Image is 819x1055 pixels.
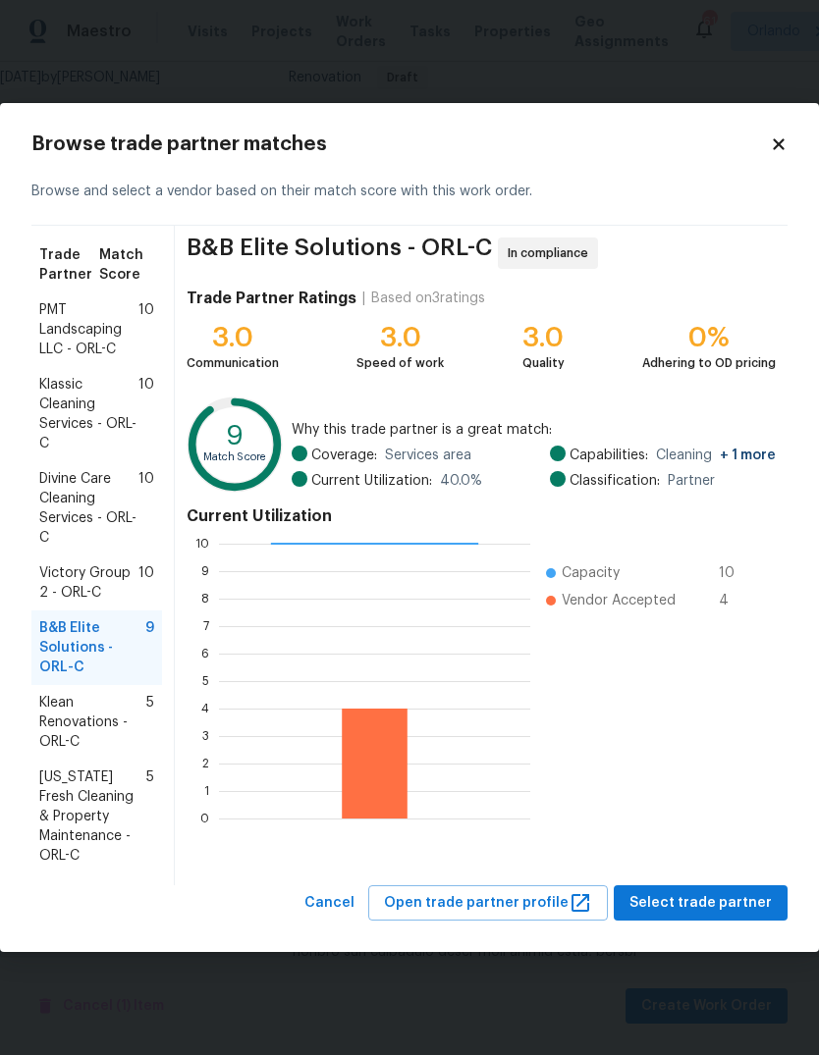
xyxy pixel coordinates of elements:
[202,730,209,742] text: 3
[227,423,244,449] text: 9
[304,891,355,916] span: Cancel
[39,618,145,677] span: B&B Elite Solutions - ORL-C
[187,237,492,269] span: B&B Elite Solutions - ORL-C
[201,565,209,577] text: 9
[203,620,209,632] text: 7
[138,375,154,453] span: 10
[297,885,362,922] button: Cancel
[39,375,138,453] span: Klassic Cleaning Services - ORL-C
[522,353,565,373] div: Quality
[145,618,154,677] span: 9
[292,420,776,440] span: Why this trade partner is a great match:
[201,593,209,605] text: 8
[201,703,209,714] text: 4
[146,693,154,752] span: 5
[39,469,138,548] span: Divine Care Cleaning Services - ORL-C
[187,353,279,373] div: Communication
[204,785,209,797] text: 1
[39,767,146,866] span: [US_STATE] Fresh Cleaning & Property Maintenance - ORL-C
[146,767,154,866] span: 5
[200,813,209,824] text: 0
[642,353,776,373] div: Adhering to OD pricing
[187,506,776,526] h4: Current Utilization
[187,289,356,308] h4: Trade Partner Ratings
[562,591,676,610] span: Vendor Accepted
[384,891,592,916] span: Open trade partner profile
[720,448,776,462] span: + 1 more
[522,328,565,347] div: 3.0
[570,471,660,491] span: Classification:
[39,563,138,603] span: Victory Group 2 - ORL-C
[202,758,209,769] text: 2
[39,245,99,285] span: Trade Partner
[203,452,267,463] text: Match Score
[719,591,750,610] span: 4
[31,134,770,154] h2: Browse trade partner matches
[201,648,209,659] text: 6
[356,353,444,373] div: Speed of work
[31,158,788,226] div: Browse and select a vendor based on their match score with this work order.
[562,563,620,583] span: Capacity
[642,328,776,347] div: 0%
[440,471,482,491] span: 40.0 %
[138,300,154,359] span: 10
[356,328,444,347] div: 3.0
[195,538,209,550] text: 10
[39,693,146,752] span: Klean Renovations - ORL-C
[138,469,154,548] span: 10
[614,885,788,922] button: Select trade partner
[570,446,648,465] span: Capabilities:
[138,563,154,603] span: 10
[368,885,608,922] button: Open trade partner profile
[356,289,371,308] div: |
[311,446,377,465] span: Coverage:
[187,328,279,347] div: 3.0
[371,289,485,308] div: Based on 3 ratings
[39,300,138,359] span: PMT Landscaping LLC - ORL-C
[311,471,432,491] span: Current Utilization:
[385,446,471,465] span: Services area
[719,563,750,583] span: 10
[202,675,209,687] text: 5
[629,891,772,916] span: Select trade partner
[99,245,154,285] span: Match Score
[508,243,596,263] span: In compliance
[668,471,715,491] span: Partner
[656,446,776,465] span: Cleaning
